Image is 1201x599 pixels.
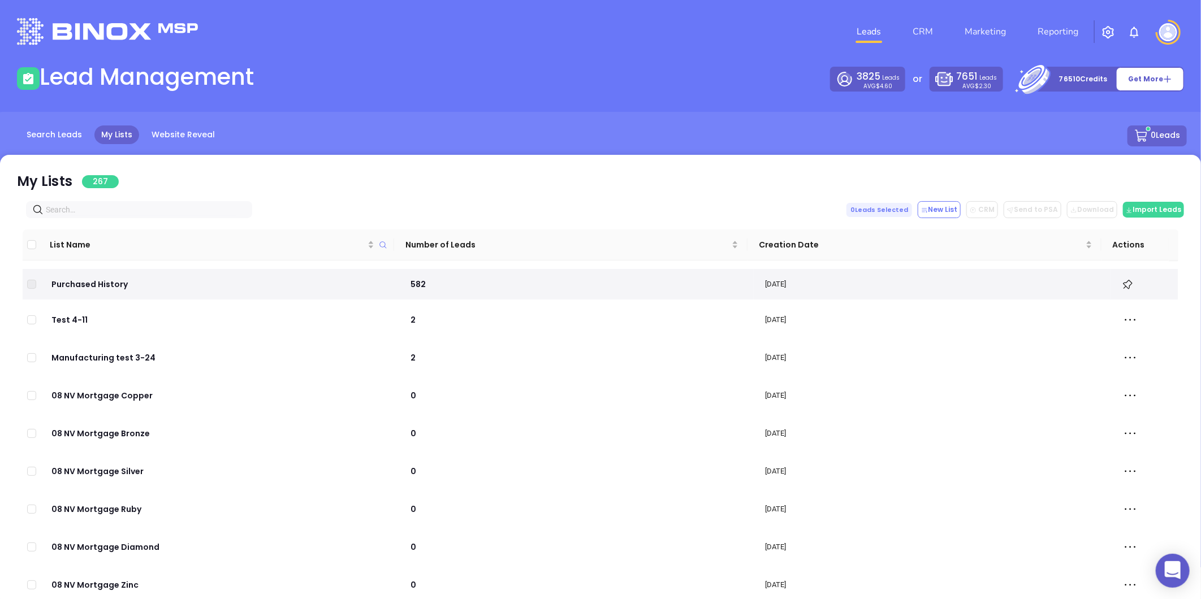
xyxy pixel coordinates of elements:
img: iconNotification [1127,25,1141,39]
a: Website Reveal [145,125,222,144]
span: $4.60 [876,82,893,90]
p: 2 [409,351,745,364]
button: New List [918,201,961,218]
p: AVG [962,84,991,89]
a: Marketing [960,20,1010,43]
p: [DATE] [765,390,1101,401]
p: 08 NV Mortgage Diamond [50,541,388,553]
p: 76510 Credits [1059,73,1108,85]
p: 582 [409,278,745,290]
p: 08 NV Mortgage Copper [50,389,388,402]
p: [DATE] [765,428,1101,439]
img: iconSetting [1101,25,1115,39]
p: [DATE] [765,352,1101,363]
p: 08 NV Mortgage Ruby [50,503,388,515]
input: Search… [46,203,237,216]
p: Purchased History [50,278,388,290]
button: 0Leads [1127,125,1187,146]
a: Reporting [1033,20,1083,43]
span: 3825 [857,70,880,83]
h1: Lead Management [40,63,254,90]
th: Creation Date [748,229,1101,261]
a: My Lists [94,125,139,144]
th: Number of Leads [394,229,748,261]
p: 0 [409,389,745,402]
p: 0 [409,503,745,515]
p: Manufacturing test 3-24 [50,351,388,364]
p: [DATE] [765,541,1101,553]
span: Creation Date [759,238,1083,251]
a: Leads [852,20,885,43]
p: 2 [409,314,745,326]
p: Test 4-11 [50,314,388,326]
p: 0 [409,579,745,591]
button: CRM [966,201,998,218]
p: Leads [857,70,900,84]
p: 0 [409,427,745,440]
span: $2.30 [975,82,991,90]
span: 267 [82,175,119,188]
img: user [1159,23,1177,41]
span: 7651 [956,70,978,83]
button: Get More [1116,67,1184,91]
p: 08 NV Mortgage Silver [50,465,388,478]
img: logo [17,18,198,45]
p: AVG [864,84,893,89]
span: List Name [50,238,365,251]
th: Actions [1101,229,1169,261]
button: Import Leads [1123,202,1184,218]
p: 08 NV Mortgage Zinc [50,579,388,591]
div: My Lists [17,171,119,192]
th: List Name [41,229,394,261]
span: Number of Leads [405,238,729,251]
p: or [913,72,922,86]
p: 0 [409,541,745,553]
p: [DATE] [765,314,1101,325]
p: 08 NV Mortgage Bronze [50,427,388,440]
button: Download [1067,201,1117,218]
a: CRM [908,20,938,43]
p: [DATE] [765,279,1101,290]
p: [DATE] [765,503,1101,515]
button: Send to PSA [1004,201,1061,218]
p: [DATE] [765,579,1101,591]
a: Search Leads [20,125,89,144]
p: 0 [409,465,745,478]
p: [DATE] [765,466,1101,477]
span: 0 Leads Selected [846,203,912,217]
p: Leads [956,70,997,84]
